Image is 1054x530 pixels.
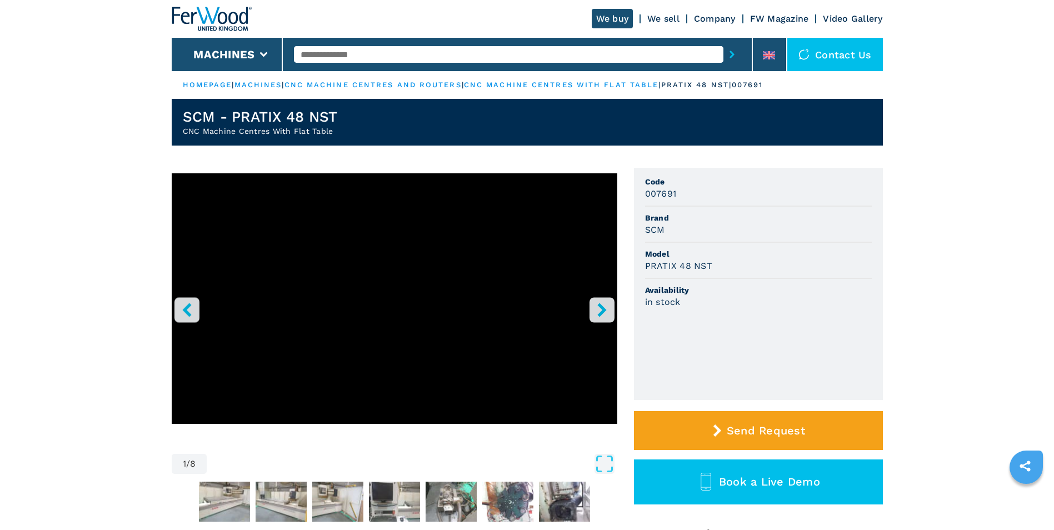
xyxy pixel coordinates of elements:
[634,459,883,504] button: Book a Live Demo
[310,479,366,524] button: Go to Slide 4
[367,479,422,524] button: Go to Slide 5
[645,223,665,236] h3: SCM
[183,108,338,126] h1: SCM - PRATIX 48 NST
[727,424,805,437] span: Send Request
[732,80,763,90] p: 007691
[209,454,614,474] button: Open Fullscreen
[256,482,307,522] img: 01e82d4171a18f7d2abacc75fa88ec58
[480,479,536,524] button: Go to Slide 7
[798,49,810,60] img: Contact us
[787,38,883,71] div: Contact us
[645,248,872,259] span: Model
[592,9,633,28] a: We buy
[645,212,872,223] span: Brand
[462,81,464,89] span: |
[190,459,196,468] span: 8
[823,13,882,24] a: Video Gallery
[232,81,234,89] span: |
[634,411,883,450] button: Send Request
[369,482,420,522] img: 5f0d4f72e2ad1310a58fcfedcfd62f7e
[661,80,732,90] p: pratix 48 nst |
[234,81,282,89] a: machines
[750,13,809,24] a: FW Magazine
[172,7,252,31] img: Ferwood
[464,81,659,89] a: cnc machine centres with flat table
[199,482,250,522] img: 2e34da69f2f675d7212f8cfeb0816973
[174,297,199,322] button: left-button
[539,482,590,522] img: 2b9eb488da51169ce90d000baba71213
[172,173,617,443] div: Go to Slide 1
[193,48,254,61] button: Machines
[590,297,615,322] button: right-button
[647,13,680,24] a: We sell
[658,81,661,89] span: |
[482,482,533,522] img: 0f3d648015ff0d8ee1ce008eaac00cff
[645,296,681,308] h3: in stock
[694,13,736,24] a: Company
[426,482,477,522] img: e2daeda2a1cab50cc45c4102890a60e4
[723,42,741,67] button: submit-button
[423,479,479,524] button: Go to Slide 6
[197,479,252,524] button: Go to Slide 2
[719,475,820,488] span: Book a Live Demo
[645,284,872,296] span: Availability
[186,459,190,468] span: /
[253,479,309,524] button: Go to Slide 3
[645,176,872,187] span: Code
[183,126,338,137] h2: CNC Machine Centres With Flat Table
[172,173,617,424] iframe: Centro di lavoro con piano NESTING in azione - SCM PRATIX 48 NST - Ferwoodgroup - 007691
[183,81,232,89] a: HOMEPAGE
[1011,452,1039,480] a: sharethis
[645,259,712,272] h3: PRATIX 48 NST
[537,479,592,524] button: Go to Slide 8
[183,459,186,468] span: 1
[172,479,617,524] nav: Thumbnail Navigation
[282,81,284,89] span: |
[312,482,363,522] img: 228329d00fe1b1f08227ddc7a34e0c18
[645,187,677,200] h3: 007691
[284,81,462,89] a: cnc machine centres and routers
